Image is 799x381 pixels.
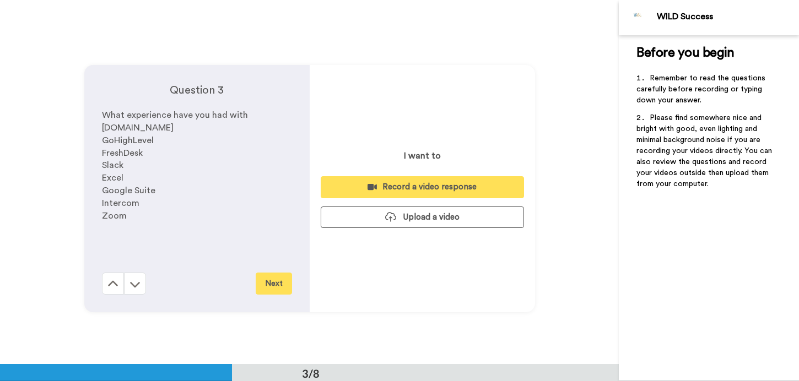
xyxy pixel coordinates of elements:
[102,83,292,98] h4: Question 3
[625,4,651,31] img: Profile Image
[284,366,337,381] div: 3/8
[256,273,292,295] button: Next
[102,161,123,170] span: Slack
[321,176,524,198] button: Record a video response
[102,186,155,195] span: Google Suite
[102,136,154,145] span: GoHighLevel
[102,149,143,157] span: FreshDesk
[404,149,441,162] p: I want to
[102,173,123,182] span: Excel
[102,111,248,119] span: What experience have you had with
[330,181,515,193] div: Record a video response
[102,211,127,220] span: Zoom
[636,74,768,104] span: Remember to read the questions carefully before recording or typing down your answer.
[636,46,734,59] span: Before you begin
[657,12,798,22] div: WILD Success
[102,123,174,132] span: [DOMAIN_NAME]
[102,199,139,208] span: Intercom
[636,114,774,188] span: Please find somewhere nice and bright with good, even lighting and minimal background noise if yo...
[321,206,524,228] button: Upload a video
